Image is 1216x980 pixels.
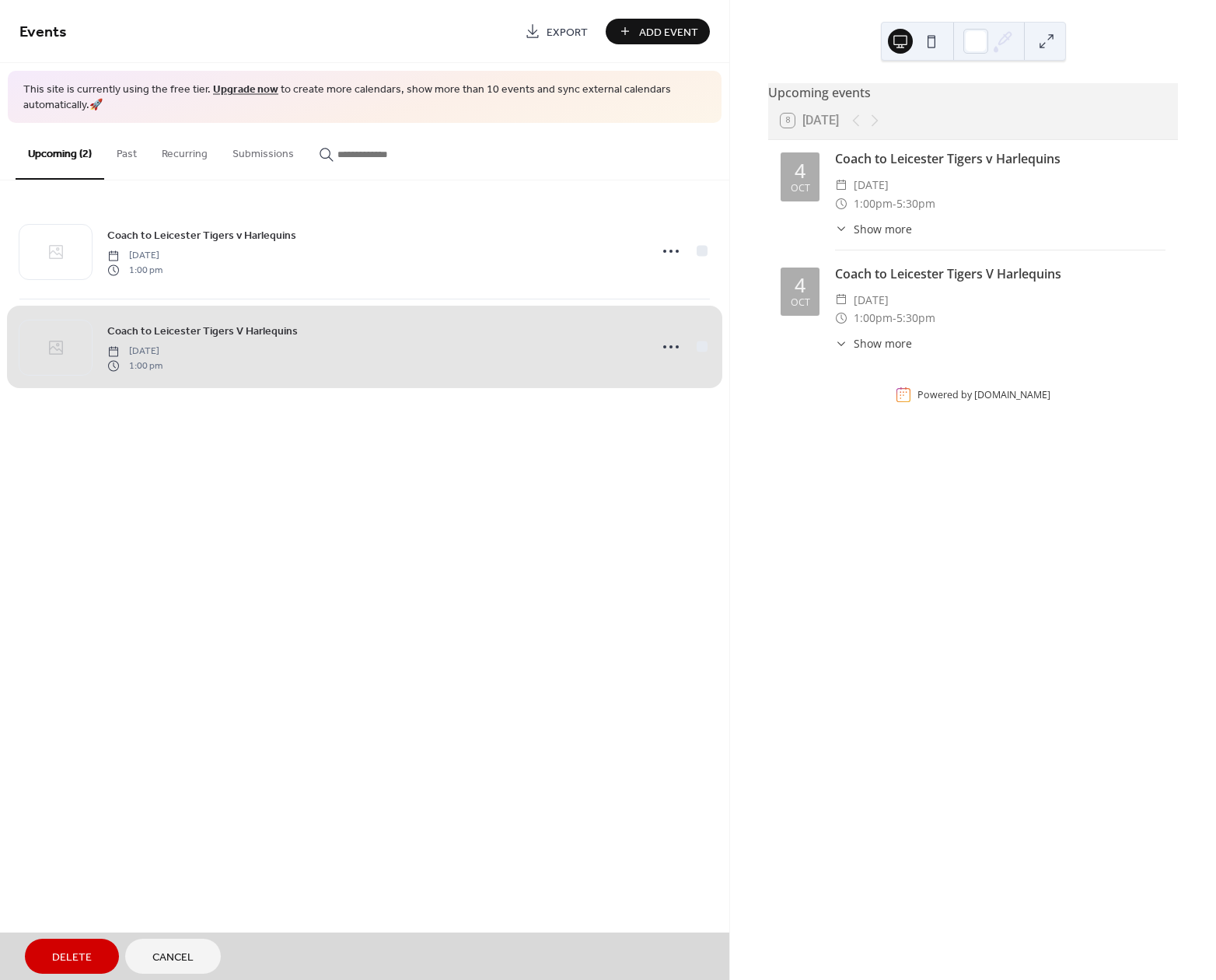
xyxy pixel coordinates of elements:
[835,335,912,352] button: ​Show more
[104,123,149,178] button: Past
[606,19,710,44] button: Add Event
[220,123,306,178] button: Submissions
[835,221,912,237] button: ​Show more
[835,291,847,310] div: ​
[795,161,805,180] div: 4
[854,176,889,194] span: [DATE]
[917,388,1050,401] div: Powered by
[768,83,1178,102] div: Upcoming events
[854,194,893,213] span: 1:00pm
[547,24,588,40] span: Export
[896,194,935,213] span: 5:30pm
[149,123,220,178] button: Recurring
[893,194,896,213] span: -
[795,275,805,295] div: 4
[16,123,104,180] button: Upcoming (2)
[152,950,194,966] span: Cancel
[513,19,599,44] a: Export
[893,309,896,327] span: -
[835,264,1165,283] div: Coach to Leicester Tigers V Harlequins
[854,335,912,352] span: Show more
[854,291,889,310] span: [DATE]
[639,24,698,40] span: Add Event
[854,221,912,237] span: Show more
[791,184,810,194] div: Oct
[52,950,92,966] span: Delete
[835,194,847,213] div: ​
[23,82,706,113] span: This site is currently using the free tier. to create more calendars, show more than 10 events an...
[835,309,847,327] div: ​
[835,149,1165,168] div: Coach to Leicester Tigers v Harlequins
[896,309,935,327] span: 5:30pm
[835,221,847,237] div: ​
[854,309,893,327] span: 1:00pm
[835,335,847,352] div: ​
[835,176,847,194] div: ​
[125,939,221,974] button: Cancel
[213,79,278,100] a: Upgrade now
[791,298,810,308] div: Oct
[25,939,119,974] button: Delete
[974,388,1050,401] a: [DOMAIN_NAME]
[19,17,67,47] span: Events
